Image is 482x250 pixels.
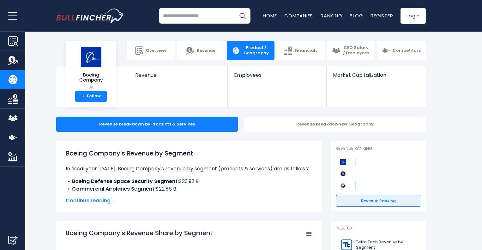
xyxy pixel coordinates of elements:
button: Search [235,8,250,24]
a: Revenue [129,66,228,89]
a: CEO Salary / Employees [327,41,375,60]
span: Employees [234,72,320,78]
span: Boeing Company [71,72,111,83]
span: CEO Salary / Employees [343,45,370,56]
tspan: Boeing Company's Revenue Share by Segment [66,229,213,237]
img: Boeing Company competitors logo [339,158,347,166]
p: Related [336,226,421,231]
a: Revenue Ranking [336,195,421,207]
span: Continue reading... [66,197,312,204]
a: Boeing Company BA [70,46,111,91]
a: Ranking [321,12,342,19]
span: Revenue [197,48,215,53]
small: BA [71,84,111,90]
li: $22.86 B [66,185,312,193]
b: Commercial Airplanes Segment: [72,185,156,192]
img: GE Aerospace competitors logo [339,170,347,178]
a: Register [371,12,393,19]
a: Market Capitalization [327,66,425,89]
b: Boeing Defense Space Security Segment: [72,178,179,185]
span: Product / Geography [243,45,269,56]
a: Home [263,12,277,19]
a: Go to homepage [56,9,124,23]
p: In fiscal year [DATE], Boeing Company's revenue by segment (products & services) are as follows: [66,165,312,173]
span: Revenue [135,72,221,78]
a: Competitors [377,41,426,60]
a: Product / Geography [227,41,274,60]
span: Competitors [393,48,421,53]
a: Companies [284,12,313,19]
img: RTX Corporation competitors logo [339,181,347,190]
li: $23.92 B [66,178,312,185]
div: Revenue breakdown by Products & Services [56,117,238,132]
p: Revenue Ranking [336,146,421,151]
a: Blog [350,12,363,19]
span: Market Capitalization [333,72,419,78]
a: Revenue [177,41,225,60]
a: Overview [127,41,175,60]
a: Login [401,8,426,24]
strong: + [81,94,85,99]
h1: Boeing Company's Revenue by Segment [66,149,312,158]
a: Employees [228,66,326,89]
img: bullfincher logo [56,9,124,23]
a: +Follow [75,91,107,102]
span: Financials [295,48,317,53]
a: Financials [277,41,324,60]
span: Overview [146,48,166,53]
div: Revenue breakdown by Geography [244,117,426,132]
